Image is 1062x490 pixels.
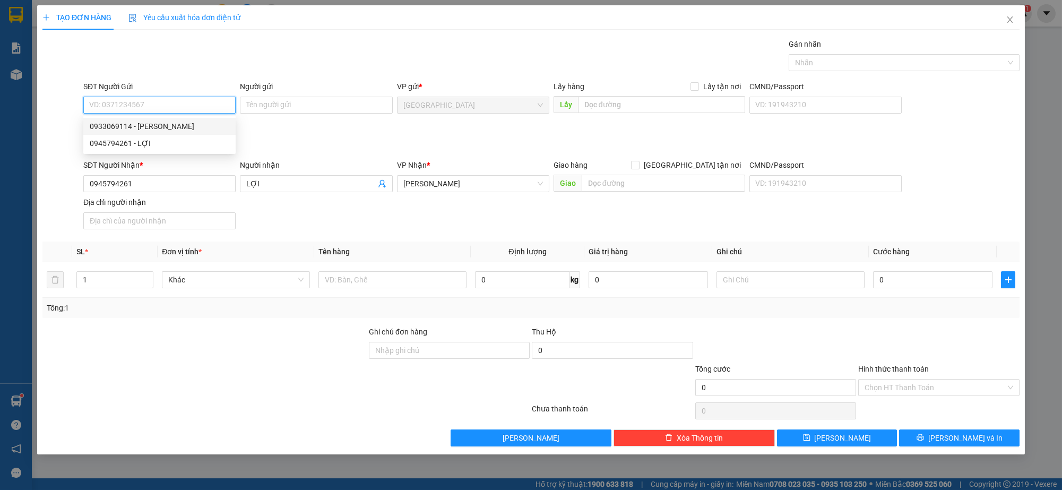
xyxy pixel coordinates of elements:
span: SL [76,247,85,256]
span: Khác [168,272,304,288]
div: Địa chỉ người nhận [83,196,236,208]
button: deleteXóa Thông tin [614,429,774,446]
span: [PERSON_NAME] [815,432,871,444]
button: delete [47,271,64,288]
th: Ghi chú [712,242,869,262]
button: [PERSON_NAME] [451,429,611,446]
span: printer [917,434,924,442]
span: [PERSON_NAME] và In [928,432,1003,444]
span: VP Nhận [397,161,427,169]
img: icon [128,14,137,22]
span: plus [1001,276,1014,284]
span: Lấy [554,96,578,113]
input: Dọc đường [582,175,745,192]
span: Yêu cầu xuất hóa đơn điện tử [128,13,240,22]
span: Giao [554,175,582,192]
div: 0945794261 - LỢI [83,135,236,152]
button: save[PERSON_NAME] [777,429,897,446]
div: Người nhận [240,159,392,171]
span: Thu Hộ [532,328,556,336]
div: SĐT Người Nhận [83,159,236,171]
span: Cước hàng [873,247,910,256]
span: Định lượng [509,247,547,256]
label: Ghi chú đơn hàng [369,328,427,336]
div: 0933069114 - [PERSON_NAME] [90,121,229,132]
div: CMND/Passport [749,81,902,92]
span: Lấy tận nơi [699,81,745,92]
span: TẠO ĐƠN HÀNG [42,13,111,22]
span: Sài Gòn [403,97,543,113]
span: Cao Lãnh [403,176,543,192]
button: printer[PERSON_NAME] và In [899,429,1020,446]
input: 0 [589,271,708,288]
span: Tên hàng [318,247,350,256]
span: Giá trị hàng [589,247,628,256]
span: close [1006,15,1014,24]
div: Chưa thanh toán [531,403,694,422]
span: user-add [378,179,386,188]
div: SĐT Người Gửi [83,81,236,92]
span: [GEOGRAPHIC_DATA] tận nơi [640,159,745,171]
input: Dọc đường [578,96,745,113]
label: Hình thức thanh toán [858,365,929,373]
input: Ghi chú đơn hàng [369,342,530,359]
label: Gán nhãn [789,40,821,48]
div: VP gửi [397,81,549,92]
div: CMND/Passport [749,159,902,171]
div: 0933069114 - VÕ VĂN HÙNG [83,118,236,135]
div: Người gửi [240,81,392,92]
span: Đơn vị tính [162,247,202,256]
span: plus [42,14,50,21]
span: Lấy hàng [554,82,584,91]
div: Tổng: 1 [47,302,410,314]
span: Giao hàng [554,161,588,169]
input: Ghi Chú [716,271,865,288]
button: plus [1001,271,1015,288]
span: Xóa Thông tin [677,432,723,444]
span: save [803,434,810,442]
div: 0945794261 - LỢI [90,137,229,149]
span: kg [569,271,580,288]
input: VD: Bàn, Ghế [318,271,467,288]
span: [PERSON_NAME] [503,432,559,444]
span: delete [665,434,672,442]
button: Close [995,5,1025,35]
input: Địa chỉ của người nhận [83,212,236,229]
span: Tổng cước [695,365,730,373]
